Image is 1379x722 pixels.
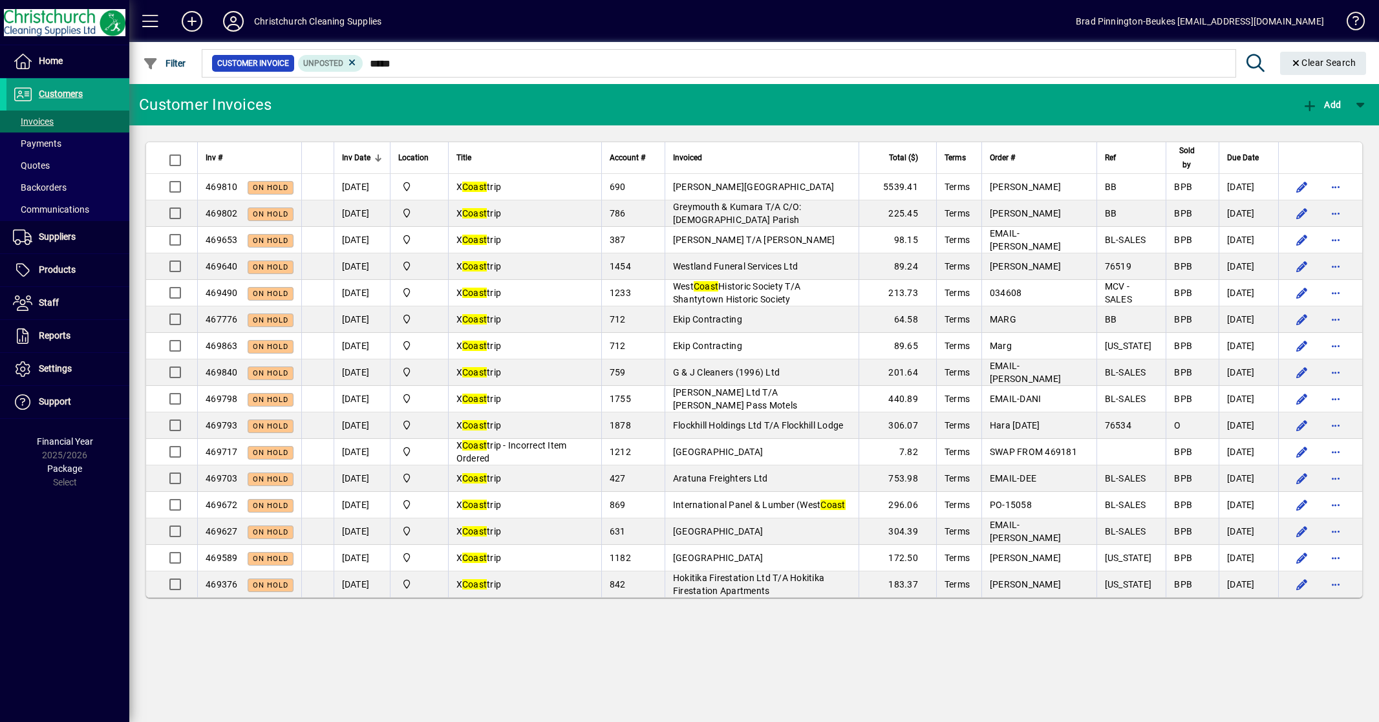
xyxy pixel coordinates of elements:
span: Terms [945,288,970,298]
span: BB [1105,208,1117,218]
span: X trip [456,261,502,271]
td: [DATE] [334,386,390,412]
span: BPB [1174,394,1192,404]
span: Products [39,264,76,275]
span: BL-SALES [1105,473,1146,483]
div: Inv Date [342,151,382,165]
span: 1755 [610,394,631,404]
span: X trip [456,235,502,245]
span: 759 [610,367,626,377]
td: [DATE] [334,253,390,280]
a: Reports [6,320,129,352]
span: Ekip Contracting [673,341,742,351]
span: 1212 [610,447,631,457]
td: 89.24 [859,253,936,280]
td: [DATE] [1219,518,1278,545]
td: [DATE] [1219,492,1278,518]
span: BL-SALES [1105,500,1146,510]
span: Title [456,151,471,165]
button: Edit [1292,441,1312,462]
td: [DATE] [334,439,390,465]
span: Invoiced [673,151,702,165]
span: [PERSON_NAME] Ltd T/A [PERSON_NAME] Pass Motels [673,387,797,410]
span: EMAIL-[PERSON_NAME] [990,228,1061,251]
em: Coast [694,281,718,292]
span: 469589 [206,553,238,563]
span: On hold [253,475,288,483]
button: Add [1299,93,1344,116]
td: [DATE] [1219,333,1278,359]
span: 469802 [206,208,238,218]
button: More options [1325,362,1346,383]
span: Customer Invoice [217,57,289,70]
em: Coast [462,235,487,245]
span: 690 [610,182,626,192]
span: Flockhill Holdings Ltd T/A Flockhill Lodge [673,420,844,430]
span: O [1174,420,1181,430]
span: Terms [945,314,970,324]
button: More options [1325,494,1346,515]
span: Christchurch Cleaning Supplies Ltd [398,524,440,538]
span: Terms [945,261,970,271]
button: Clear [1280,52,1367,75]
span: BPB [1174,208,1192,218]
td: 98.15 [859,227,936,253]
span: Terms [945,500,970,510]
span: Terms [945,182,970,192]
span: Westland Funeral Services Ltd [673,261,798,271]
span: Christchurch Cleaning Supplies Ltd [398,418,440,432]
td: [DATE] [1219,200,1278,227]
a: Payments [6,133,129,154]
td: [DATE] [334,280,390,306]
span: On hold [253,449,288,457]
span: BL-SALES [1105,394,1146,404]
span: Christchurch Cleaning Supplies Ltd [398,551,440,565]
span: EMAIL-DEE [990,473,1036,483]
td: [DATE] [334,306,390,333]
button: More options [1325,176,1346,197]
a: Support [6,386,129,418]
span: 76519 [1105,261,1131,271]
button: More options [1325,256,1346,277]
td: 225.45 [859,200,936,227]
em: Coast [462,341,487,351]
span: Christchurch Cleaning Supplies Ltd [398,498,440,512]
button: More options [1325,441,1346,462]
span: Christchurch Cleaning Supplies Ltd [398,206,440,220]
button: Edit [1292,547,1312,568]
span: 1233 [610,288,631,298]
span: 469810 [206,182,238,192]
td: [DATE] [1219,386,1278,412]
span: 712 [610,341,626,351]
span: Christchurch Cleaning Supplies Ltd [398,312,440,326]
td: 64.58 [859,306,936,333]
span: Unposted [303,59,343,68]
span: BPB [1174,473,1192,483]
button: Edit [1292,362,1312,383]
span: Christchurch Cleaning Supplies Ltd [398,445,440,459]
span: 1454 [610,261,631,271]
span: Quotes [13,160,50,171]
span: BPB [1174,500,1192,510]
span: Ekip Contracting [673,314,742,324]
button: Add [171,10,213,33]
a: Staff [6,287,129,319]
span: G & J Cleaners (1996) Ltd [673,367,780,377]
span: 469840 [206,367,238,377]
span: Settings [39,363,72,374]
span: X trip [456,341,502,351]
span: BB [1105,314,1117,324]
td: 753.98 [859,465,936,492]
td: 5539.41 [859,174,936,200]
span: X trip [456,500,502,510]
span: [PERSON_NAME] [990,208,1061,218]
div: Order # [990,151,1089,165]
button: Edit [1292,282,1312,303]
td: [DATE] [334,174,390,200]
em: Coast [462,182,487,192]
span: Greymouth & Kumara T/A C/O: [DEMOGRAPHIC_DATA] Parish [673,202,802,225]
span: EMAIL-[PERSON_NAME] [990,361,1061,384]
button: More options [1325,521,1346,542]
em: Coast [462,526,487,536]
span: BPB [1174,526,1192,536]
